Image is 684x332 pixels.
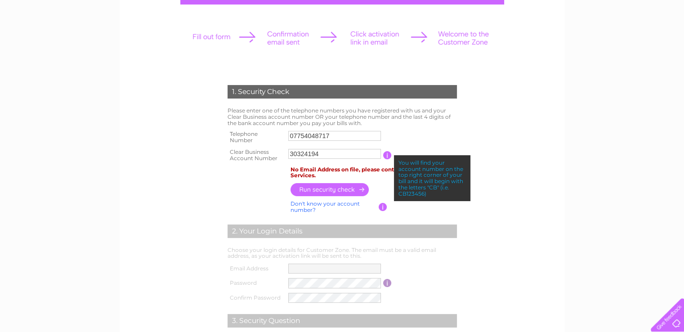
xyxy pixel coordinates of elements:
[24,23,70,51] img: logo.png
[130,5,555,44] div: Clear Business is a trading name of Verastar Limited (registered in [GEOGRAPHIC_DATA] No. 3667643...
[228,85,457,99] div: 1. Security Check
[225,291,286,305] th: Confirm Password
[225,261,286,276] th: Email Address
[606,38,633,45] a: Telecoms
[288,164,459,181] td: No Email Address on file, please contact Customer Services.
[394,155,470,202] div: You will find your account number on the top right corner of your bill and it will begin with the...
[558,38,575,45] a: Water
[514,4,577,16] a: 0333 014 3131
[228,314,457,328] div: 3. Security Question
[657,38,679,45] a: Contact
[225,146,286,164] th: Clear Business Account Number
[228,224,457,238] div: 2. Your Login Details
[379,203,387,211] input: Information
[638,38,651,45] a: Blog
[225,128,286,146] th: Telephone Number
[225,276,286,290] th: Password
[383,279,392,287] input: Information
[291,200,360,213] a: Don't know your account number?
[225,245,459,262] td: Choose your login details for Customer Zone. The email must be a valid email address, as your act...
[225,105,459,128] td: Please enter one of the telephone numbers you have registered with us and your Clear Business acc...
[383,151,392,159] input: Information
[581,38,600,45] a: Energy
